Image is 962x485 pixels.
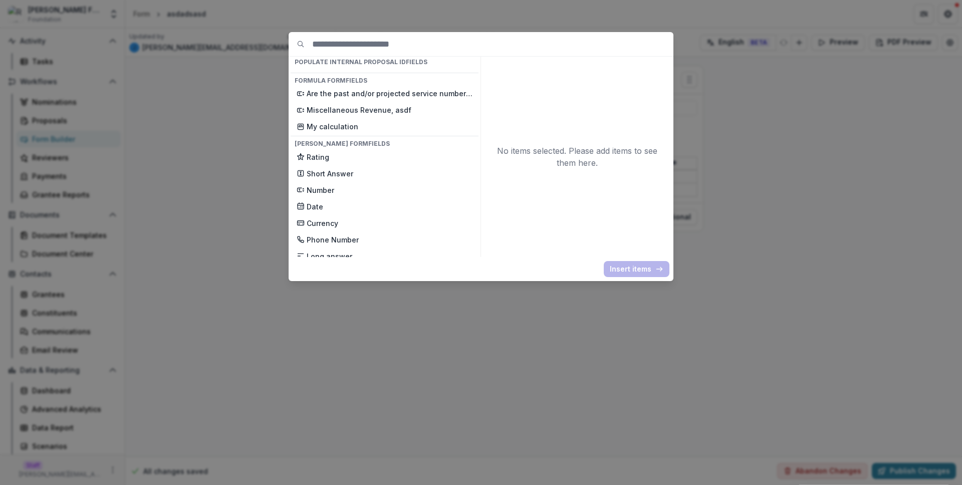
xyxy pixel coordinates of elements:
p: Miscellaneous Revenue, asdf [307,105,472,115]
p: Rating [307,152,472,162]
button: Insert items [604,261,669,277]
p: Short Answer [307,168,472,179]
h4: [PERSON_NAME] Form Fields [291,138,478,149]
p: My calculation [307,121,472,132]
p: Currency [307,218,472,228]
p: Phone Number [307,234,472,245]
p: No items selected. Please add items to see them here. [491,145,663,169]
p: Long answer [307,251,472,262]
h4: Formula Form Fields [291,75,478,86]
h4: Populate Internal Proposal ID Fields [291,57,478,68]
p: Are the past and/or projected service numbers realistic and clearly presented? [307,88,472,99]
p: Date [307,201,472,212]
p: Number [307,185,472,195]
